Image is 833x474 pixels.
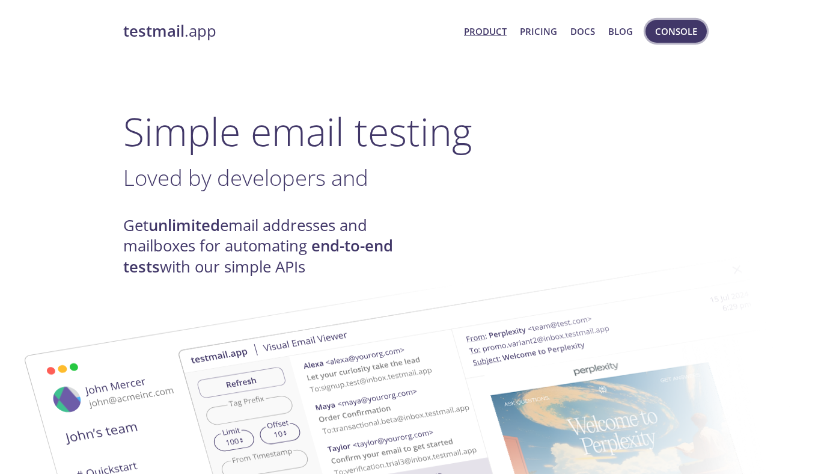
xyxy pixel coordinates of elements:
strong: unlimited [148,215,220,236]
span: Console [655,23,697,39]
a: Product [464,23,507,39]
h4: Get email addresses and mailboxes for automating with our simple APIs [123,215,416,277]
a: Docs [570,23,595,39]
span: Loved by developers and [123,162,368,192]
a: Pricing [520,23,557,39]
strong: testmail [123,20,185,42]
a: Blog [608,23,633,39]
a: testmail.app [123,21,454,42]
button: Console [645,20,707,43]
h1: Simple email testing [123,108,710,155]
strong: end-to-end tests [123,235,393,277]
